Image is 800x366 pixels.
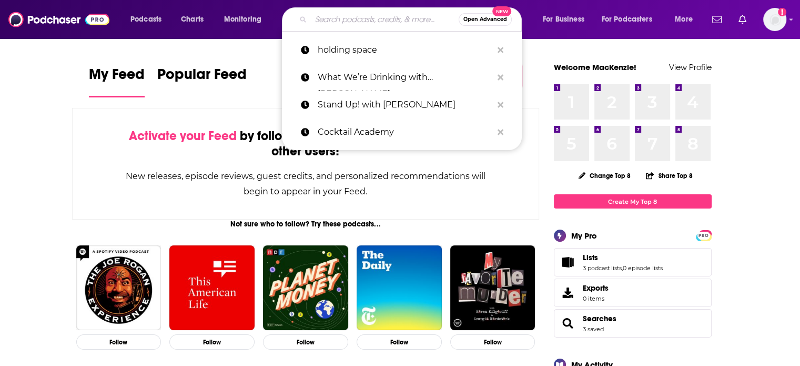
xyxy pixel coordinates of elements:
[697,231,710,239] a: PRO
[463,17,507,22] span: Open Advanced
[572,169,637,182] button: Change Top 8
[622,264,623,272] span: ,
[72,220,540,229] div: Not sure who to follow? Try these podcasts...
[763,8,786,31] span: Logged in as MackenzieCollier
[558,316,579,331] a: Searches
[492,6,511,16] span: New
[583,283,609,293] span: Exports
[571,231,597,241] div: My Pro
[778,8,786,16] svg: Add a profile image
[318,64,492,91] p: What We’re Drinking with Dan Dunn
[125,169,487,199] div: New releases, episode reviews, guest credits, and personalized recommendations will begin to appe...
[318,36,492,64] p: holding space
[554,248,712,276] span: Lists
[357,334,442,350] button: Follow
[450,245,535,331] img: My Favorite Murder with Karen Kilgariff and Georgia Hardstark
[763,8,786,31] img: User Profile
[583,253,663,262] a: Lists
[311,11,459,28] input: Search podcasts, credits, & more...
[602,12,652,27] span: For Podcasters
[558,285,579,300] span: Exports
[123,11,175,28] button: open menu
[263,245,348,331] img: Planet Money
[558,255,579,270] a: Lists
[157,65,247,97] a: Popular Feed
[130,12,161,27] span: Podcasts
[763,8,786,31] button: Show profile menu
[675,12,693,27] span: More
[282,36,522,64] a: holding space
[734,11,751,28] a: Show notifications dropdown
[357,245,442,331] img: The Daily
[667,11,706,28] button: open menu
[554,194,712,209] a: Create My Top 8
[8,9,109,29] img: Podchaser - Follow, Share and Rate Podcasts
[645,165,693,186] button: Share Top 8
[282,118,522,146] a: Cocktail Academy
[292,7,532,32] div: Search podcasts, credits, & more...
[76,334,161,350] button: Follow
[543,12,584,27] span: For Business
[76,245,161,331] img: The Joe Rogan Experience
[169,245,255,331] img: This American Life
[318,118,492,146] p: Cocktail Academy
[125,128,487,159] div: by following Podcasts, Creators, Lists, and other Users!
[669,62,712,72] a: View Profile
[169,334,255,350] button: Follow
[174,11,210,28] a: Charts
[583,314,616,323] a: Searches
[263,334,348,350] button: Follow
[459,13,512,26] button: Open AdvancedNew
[282,64,522,91] a: What We’re Drinking with [PERSON_NAME]
[318,91,492,118] p: Stand Up! with Pete Dominick
[554,309,712,338] span: Searches
[129,128,237,144] span: Activate your Feed
[583,264,622,272] a: 3 podcast lists
[282,91,522,118] a: Stand Up! with [PERSON_NAME]
[181,12,204,27] span: Charts
[623,264,663,272] a: 0 episode lists
[224,12,261,27] span: Monitoring
[554,279,712,307] a: Exports
[554,62,636,72] a: Welcome MacKenzie!
[583,295,609,302] span: 0 items
[583,253,598,262] span: Lists
[535,11,598,28] button: open menu
[217,11,275,28] button: open menu
[157,65,247,90] span: Popular Feed
[450,334,535,350] button: Follow
[89,65,145,90] span: My Feed
[583,325,604,333] a: 3 saved
[595,11,667,28] button: open menu
[708,11,726,28] a: Show notifications dropdown
[89,65,145,97] a: My Feed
